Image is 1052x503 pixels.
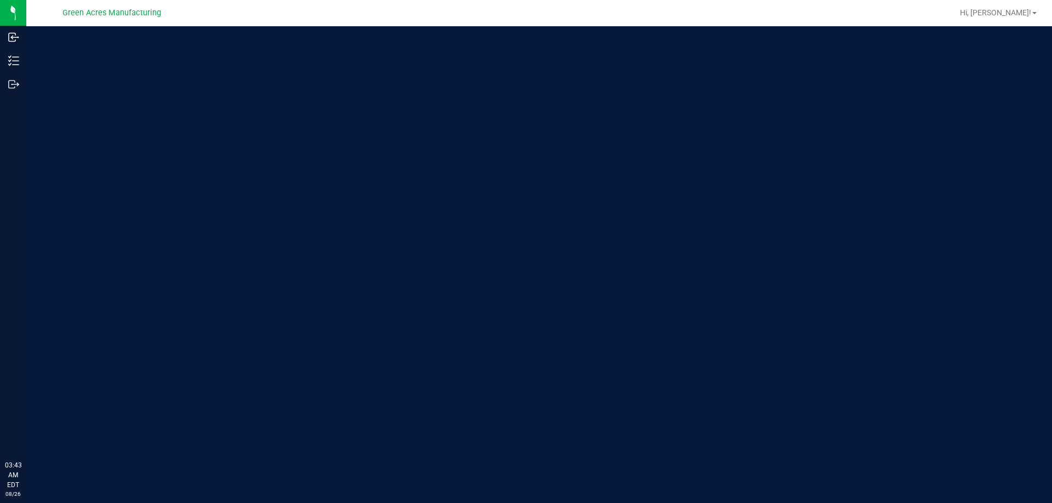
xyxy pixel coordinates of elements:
[8,55,19,66] inline-svg: Inventory
[8,32,19,43] inline-svg: Inbound
[960,8,1031,17] span: Hi, [PERSON_NAME]!
[62,8,161,18] span: Green Acres Manufacturing
[5,460,21,490] p: 03:43 AM EDT
[5,490,21,498] p: 08/26
[8,79,19,90] inline-svg: Outbound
